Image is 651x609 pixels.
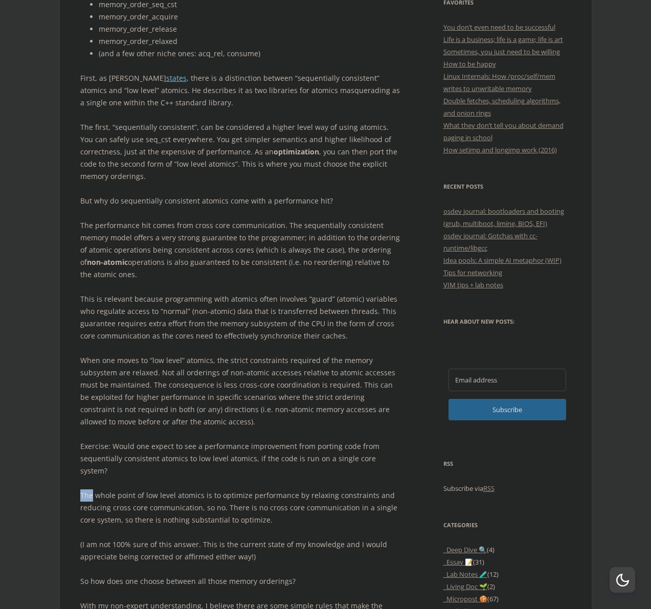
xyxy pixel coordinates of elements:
p: Exercise: Would one expect to see a performance improvement from porting code from sequentially c... [80,440,400,477]
p: The whole point of low level atomics is to optimize performance by relaxing constraints and reduc... [80,489,400,526]
a: VIM tips + lab notes [443,280,503,289]
p: Subscribe via [443,482,571,494]
p: This is relevant because programming with atomics often involves “guard” (atomic) variables who r... [80,293,400,342]
strong: non-atomic [87,257,128,267]
p: The first, “sequentially consistent”, can be considered a higher level way of using atomics. You ... [80,121,400,183]
a: Double fetches, scheduling algorithms, and onion rings [443,96,560,118]
a: _Micropost 🍪 [443,594,487,603]
p: (I am not 100% sure of this answer. This is the current state of my knowledge and I would appreci... [80,538,400,563]
a: Tips for networking [443,268,502,277]
a: _Living Doc 🌱 [443,582,487,591]
a: Sometimes, you just need to be willing [443,47,560,56]
li: (2) [443,580,571,593]
p: So how does one choose between all those memory orderings? [80,575,400,588]
li: memory_order_relaxed [99,35,400,48]
h3: Hear about new posts: [443,315,571,328]
li: (4) [443,544,571,556]
input: Email address [448,369,566,391]
li: (31) [443,556,571,568]
p: First, as [PERSON_NAME] , there is a distinction between “sequentially consistent” atomics and “l... [80,72,400,109]
a: osdev journal: Gotchas with cc-runtime/libgcc [443,231,537,253]
a: How to be happy [443,59,496,69]
a: RSS [483,484,495,493]
li: (12) [443,568,571,580]
p: When one moves to “low level” atomics, the strict constraints required of the memory subsystem ar... [80,354,400,428]
li: memory_order_acquire [99,11,400,23]
li: (67) [443,593,571,605]
h3: RSS [443,458,571,470]
a: How setjmp and longjmp work (2016) [443,145,557,154]
button: Subscribe [448,399,566,420]
h3: Recent Posts [443,181,571,193]
li: memory_order_release [99,23,400,35]
p: The performance hit comes from cross core communication. The sequentially consistent memory model... [80,219,400,281]
a: _Lab Notes 🧪 [443,570,487,579]
a: osdev journal: bootloaders and booting (grub, multiboot, limine, BIOS, EFI) [443,207,564,228]
a: _Deep Dive 🔍 [443,545,487,554]
a: What they don’t tell you about demand paging in school [443,121,564,142]
a: Life is a business; life is a game; life is art [443,35,563,44]
h3: Categories [443,519,571,531]
strong: optimization [274,147,319,156]
a: Linux Internals: How /proc/self/mem writes to unwritable memory [443,72,555,93]
p: But why do sequentially consistent atomics come with a performance hit? [80,195,400,207]
a: Idea pools: A simple AI metaphor (WIP) [443,256,562,265]
a: _Essay 📝 [443,557,473,567]
a: states [166,73,187,83]
a: You don’t even need to be successful [443,22,555,32]
li: (and a few other niche ones: acq_rel, consume) [99,48,400,60]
